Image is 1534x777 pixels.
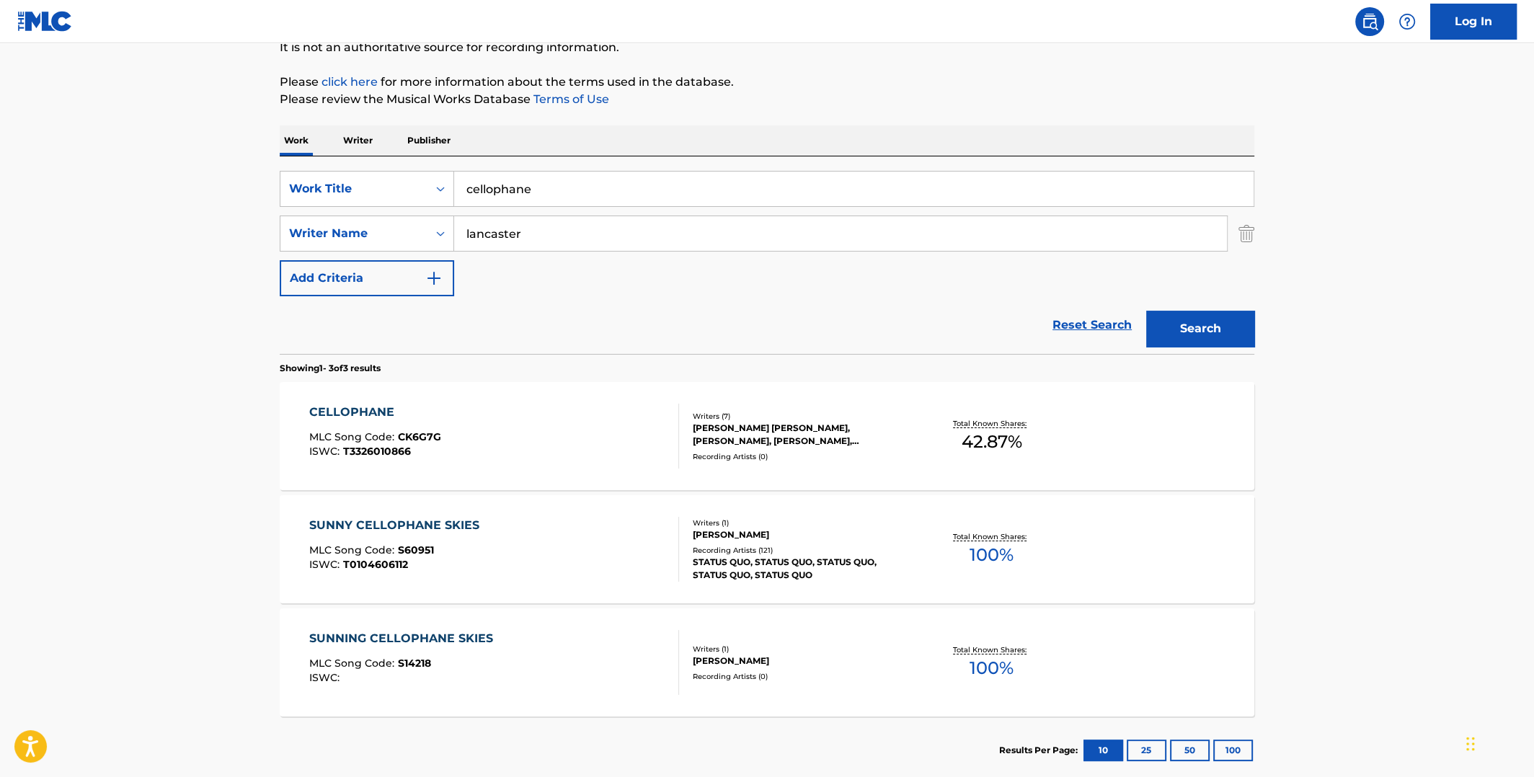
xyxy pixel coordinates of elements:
[1430,4,1517,40] a: Log In
[343,558,408,571] span: T0104606112
[953,531,1030,542] p: Total Known Shares:
[289,225,419,242] div: Writer Name
[1170,740,1210,761] button: 50
[280,495,1254,603] a: SUNNY CELLOPHANE SKIESMLC Song Code:S60951ISWC:T0104606112Writers (1)[PERSON_NAME]Recording Artis...
[999,744,1081,757] p: Results Per Page:
[970,655,1014,681] span: 100 %
[693,528,910,541] div: [PERSON_NAME]
[1393,7,1422,36] div: Help
[1361,13,1378,30] img: search
[962,429,1022,455] span: 42.87 %
[693,518,910,528] div: Writers ( 1 )
[309,404,441,421] div: CELLOPHANE
[289,180,419,197] div: Work Title
[309,517,487,534] div: SUNNY CELLOPHANE SKIES
[693,545,910,556] div: Recording Artists ( 121 )
[693,644,910,654] div: Writers ( 1 )
[1083,740,1123,761] button: 10
[398,430,441,443] span: CK6G7G
[280,382,1254,490] a: CELLOPHANEMLC Song Code:CK6G7GISWC:T3326010866Writers (7)[PERSON_NAME] [PERSON_NAME], [PERSON_NAM...
[1127,740,1166,761] button: 25
[309,671,343,684] span: ISWC :
[693,671,910,682] div: Recording Artists ( 0 )
[309,558,343,571] span: ISWC :
[531,92,609,106] a: Terms of Use
[693,654,910,667] div: [PERSON_NAME]
[280,39,1254,56] p: It is not an authoritative source for recording information.
[280,171,1254,354] form: Search Form
[309,657,398,670] span: MLC Song Code :
[953,644,1030,655] p: Total Known Shares:
[1146,311,1254,347] button: Search
[322,75,378,89] a: click here
[1398,13,1416,30] img: help
[280,260,454,296] button: Add Criteria
[970,542,1014,568] span: 100 %
[425,270,443,287] img: 9d2ae6d4665cec9f34b9.svg
[398,543,434,556] span: S60951
[280,608,1254,716] a: SUNNING CELLOPHANE SKIESMLC Song Code:S14218ISWC:Writers (1)[PERSON_NAME]Recording Artists (0)Tot...
[1238,216,1254,252] img: Delete Criterion
[953,418,1030,429] p: Total Known Shares:
[343,445,411,458] span: T3326010866
[693,451,910,462] div: Recording Artists ( 0 )
[1045,309,1139,341] a: Reset Search
[309,430,398,443] span: MLC Song Code :
[1466,722,1475,765] div: Drag
[280,362,381,375] p: Showing 1 - 3 of 3 results
[280,91,1254,108] p: Please review the Musical Works Database
[280,125,313,156] p: Work
[693,422,910,448] div: [PERSON_NAME] [PERSON_NAME], [PERSON_NAME], [PERSON_NAME], [PERSON_NAME], [PERSON_NAME], [PERSON_...
[280,74,1254,91] p: Please for more information about the terms used in the database.
[1213,740,1253,761] button: 100
[309,630,500,647] div: SUNNING CELLOPHANE SKIES
[398,657,431,670] span: S14218
[693,411,910,422] div: Writers ( 7 )
[309,543,398,556] span: MLC Song Code :
[309,445,343,458] span: ISWC :
[1462,708,1534,777] iframe: Chat Widget
[339,125,377,156] p: Writer
[1355,7,1384,36] a: Public Search
[403,125,455,156] p: Publisher
[693,556,910,582] div: STATUS QUO, STATUS QUO, STATUS QUO, STATUS QUO, STATUS QUO
[17,11,73,32] img: MLC Logo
